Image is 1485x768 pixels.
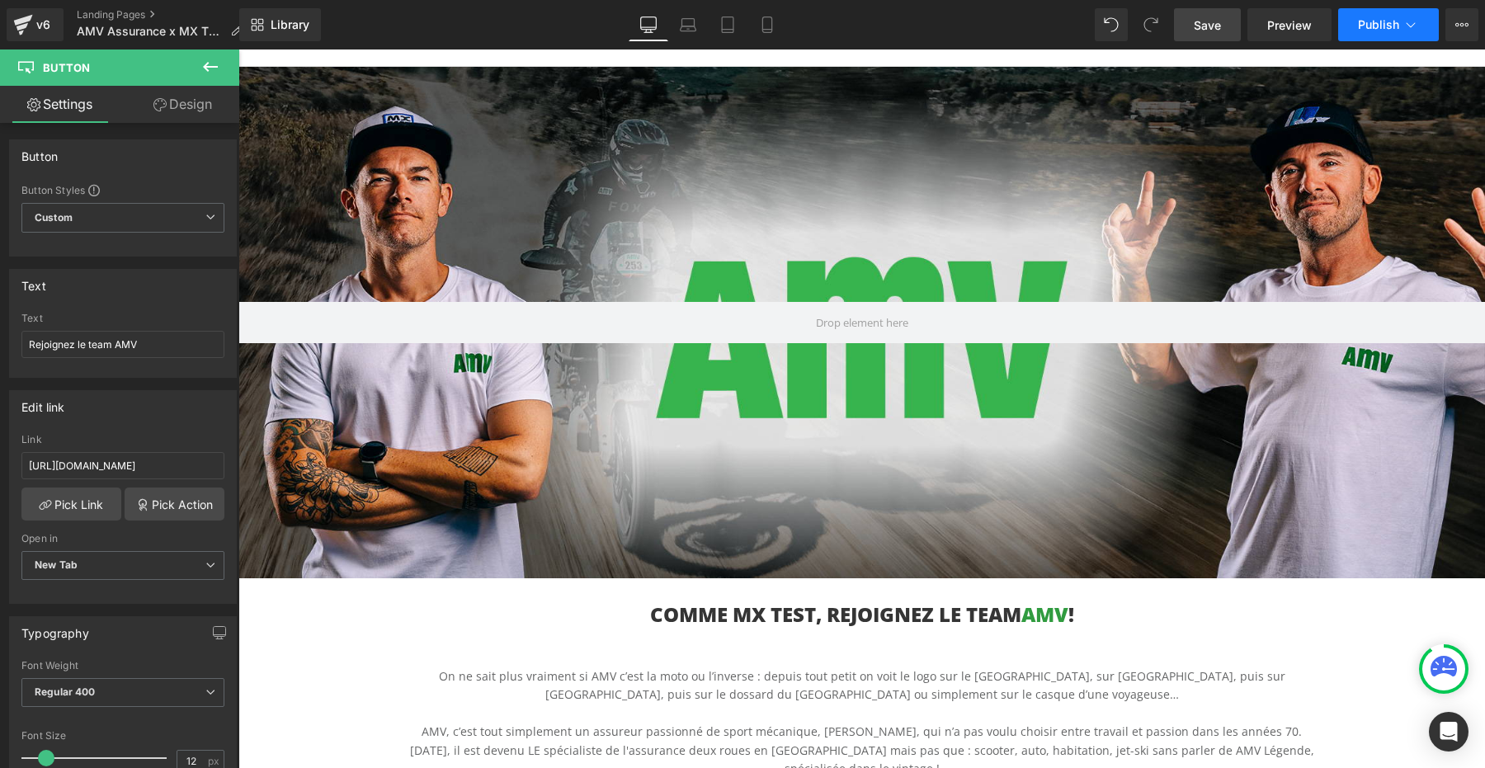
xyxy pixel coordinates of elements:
[21,617,89,640] div: Typography
[21,434,224,445] div: Link
[629,8,668,41] a: Desktop
[1267,16,1312,34] span: Preview
[35,686,96,698] b: Regular 400
[141,673,1106,691] p: AMV, c’est tout simplement un assureur passionné de sport mécanique, [PERSON_NAME], qui n’a pas v...
[21,660,224,671] div: Font Weight
[7,8,64,41] a: v6
[21,452,224,479] input: https://your-shop.myshopify.com
[708,8,747,41] a: Tablet
[21,313,224,324] div: Text
[747,8,787,41] a: Mobile
[125,488,224,521] a: Pick Action
[668,8,708,41] a: Laptop
[208,756,222,766] span: px
[21,183,224,196] div: Button Styles
[21,140,58,163] div: Button
[21,391,65,414] div: Edit link
[1134,8,1167,41] button: Redo
[1358,18,1399,31] span: Publish
[271,17,309,32] span: Library
[1095,8,1128,41] button: Undo
[35,558,78,571] b: New Tab
[1338,8,1439,41] button: Publish
[21,730,224,742] div: Font Size
[1429,712,1468,752] div: Open Intercom Messenger
[1194,16,1221,34] span: Save
[77,8,255,21] a: Landing Pages
[21,488,121,521] a: Pick Link
[783,551,830,578] span: AMV
[239,8,321,41] a: New Library
[43,61,90,74] span: Button
[1445,8,1478,41] button: More
[123,86,243,123] a: Design
[141,692,1106,729] p: [DATE], il est devenu LE spécialiste de l'assurance deux roues en [GEOGRAPHIC_DATA] mais pas que ...
[141,554,1106,577] h1: COMME MX TEST, REJOIGNEZ LE TEAM !
[35,211,73,225] b: Custom
[77,25,224,38] span: AMV Assurance x MX TEST
[141,618,1106,655] p: On ne sait plus vraiment si AMV c’est la moto ou l’inverse : depuis tout petit on voit le logo su...
[1247,8,1332,41] a: Preview
[33,14,54,35] div: v6
[21,270,46,293] div: Text
[21,533,224,544] div: Open in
